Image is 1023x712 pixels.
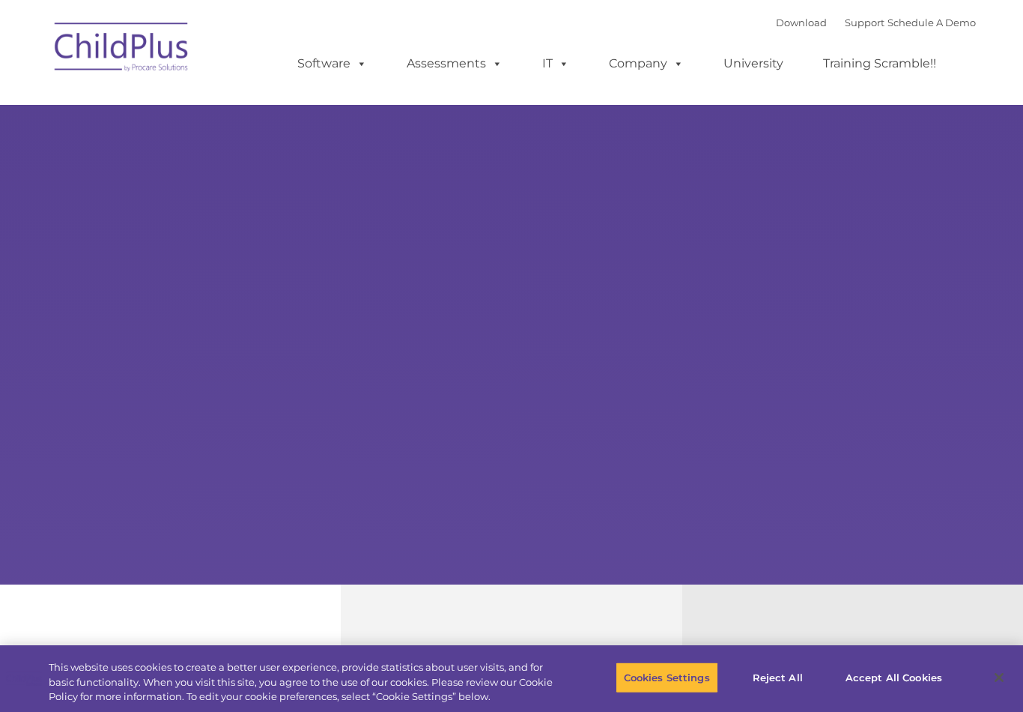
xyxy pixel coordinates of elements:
[392,49,517,79] a: Assessments
[845,16,884,28] a: Support
[776,16,827,28] a: Download
[731,662,825,693] button: Reject All
[708,49,798,79] a: University
[776,16,976,28] font: |
[527,49,584,79] a: IT
[887,16,976,28] a: Schedule A Demo
[837,662,950,693] button: Accept All Cookies
[594,49,699,79] a: Company
[983,661,1016,694] button: Close
[808,49,951,79] a: Training Scramble!!
[282,49,382,79] a: Software
[47,12,197,87] img: ChildPlus by Procare Solutions
[49,660,562,705] div: This website uses cookies to create a better user experience, provide statistics about user visit...
[616,662,718,693] button: Cookies Settings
